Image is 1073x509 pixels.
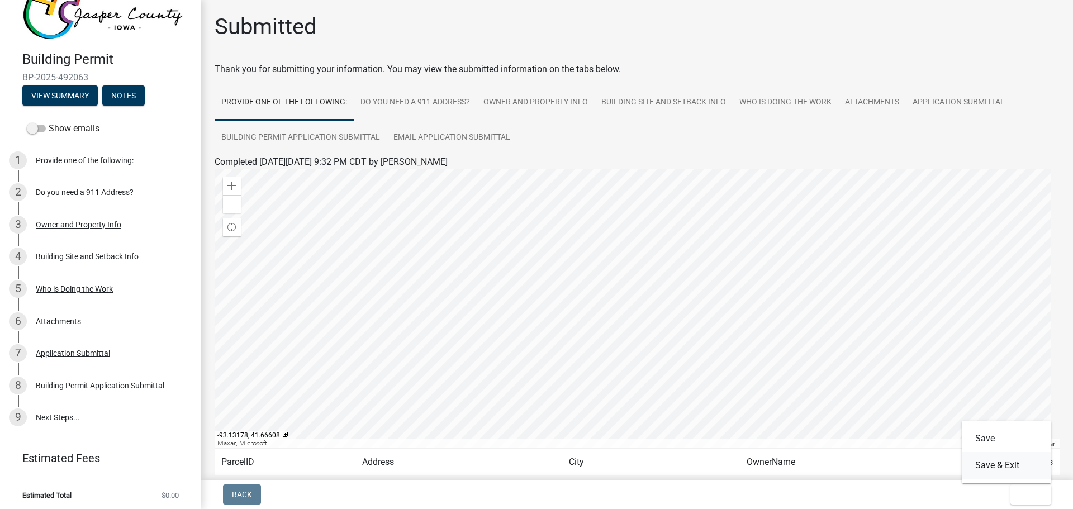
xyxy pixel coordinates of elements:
button: Notes [102,85,145,106]
a: Estimated Fees [9,447,183,469]
td: City [562,449,740,476]
div: Who is Doing the Work [36,285,113,293]
div: Attachments [36,317,81,325]
div: Building Permit Application Submittal [36,382,164,389]
a: Provide one of the following: [215,85,354,121]
button: Back [223,484,261,505]
span: Estimated Total [22,492,72,499]
div: 5 [9,280,27,298]
span: BP-2025-492063 [22,72,179,83]
div: Application Submittal [36,349,110,357]
label: Show emails [27,122,99,135]
a: Application Submittal [906,85,1012,121]
td: Address [355,449,563,476]
div: Zoom out [223,195,241,213]
wm-modal-confirm: Summary [22,92,98,101]
a: Esri [1046,440,1057,448]
h4: Building Permit [22,51,192,68]
div: Zoom in [223,177,241,195]
div: 1 [9,151,27,169]
span: Exit [1019,490,1036,499]
a: Who is Doing the Work [733,85,838,121]
a: Building Site and Setback Info [595,85,733,121]
div: 6 [9,312,27,330]
span: Back [232,490,252,499]
span: $0.00 [162,492,179,499]
td: OwnerName [740,449,980,476]
div: 8 [9,377,27,394]
div: Do you need a 911 Address? [36,188,134,196]
button: View Summary [22,85,98,106]
div: Provide one of the following: [36,156,134,164]
div: Thank you for submitting your information. You may view the submitted information on the tabs below. [215,63,1060,76]
h1: Submitted [215,13,317,40]
button: Save [962,425,1051,452]
span: Completed [DATE][DATE] 9:32 PM CDT by [PERSON_NAME] [215,156,448,167]
div: Owner and Property Info [36,221,121,229]
div: Exit [962,421,1051,483]
div: 4 [9,248,27,265]
div: 7 [9,344,27,362]
div: 2 [9,183,27,201]
div: Maxar, Microsoft [215,439,1005,448]
div: 3 [9,216,27,234]
div: Building Site and Setback Info [36,253,139,260]
a: Attachments [838,85,906,121]
a: Email Application Submittal [387,120,517,156]
a: Owner and Property Info [477,85,595,121]
wm-modal-confirm: Notes [102,92,145,101]
a: Building Permit Application Submittal [215,120,387,156]
td: ParcelID [215,449,355,476]
div: Find my location [223,218,241,236]
button: Exit [1010,484,1051,505]
a: Do you need a 911 Address? [354,85,477,121]
div: 9 [9,408,27,426]
button: Save & Exit [962,452,1051,479]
